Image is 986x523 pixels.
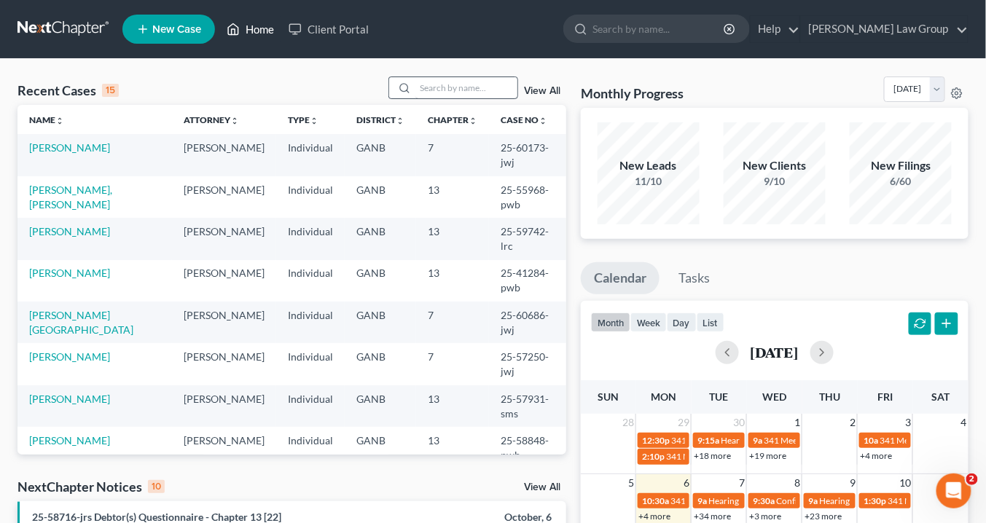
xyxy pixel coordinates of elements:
i: unfold_more [469,117,477,125]
span: Sat [931,390,950,403]
a: Chapterunfold_more [428,114,477,125]
span: 12:30p [642,435,670,446]
span: 9a [753,435,762,446]
td: 13 [416,385,489,427]
td: [PERSON_NAME] [172,176,276,218]
td: Individual [276,343,345,385]
div: New Clients [724,157,826,174]
a: Districtunfold_more [356,114,404,125]
button: day [667,312,697,332]
td: Individual [276,427,345,468]
span: 341 Meeting for [PERSON_NAME][US_STATE] [671,435,847,446]
div: 11/10 [598,174,700,189]
a: +4 more [638,511,670,522]
span: 2 [848,414,857,431]
td: 25-60686-jwj [489,302,566,343]
td: GANB [345,302,416,343]
td: 13 [416,176,489,218]
a: +3 more [749,511,781,522]
span: 9a [808,495,818,506]
i: unfold_more [539,117,547,125]
span: Mon [651,390,676,403]
span: 9:30a [753,495,775,506]
a: Tasks [666,262,724,294]
div: 10 [148,480,165,493]
td: 25-60173-jwj [489,134,566,176]
a: [PERSON_NAME], [PERSON_NAME] [29,184,112,211]
h2: [DATE] [751,345,799,360]
a: Home [219,16,281,42]
span: Hearing for [PERSON_NAME] [708,495,822,506]
td: GANB [345,260,416,302]
span: 2:10p [642,451,665,462]
div: New Leads [598,157,700,174]
div: 9/10 [724,174,826,189]
span: 10:30a [642,495,669,506]
span: Hearing for [PERSON_NAME] [721,435,834,446]
a: 25-58716-jrs Debtor(s) Questionnaire - Chapter 13 [22] [32,511,281,523]
i: unfold_more [55,117,64,125]
td: GANB [345,343,416,385]
td: 25-57931-sms [489,385,566,427]
span: 6 [682,474,691,492]
span: 30 [732,414,746,431]
div: NextChapter Notices [17,478,165,495]
td: GANB [345,427,416,468]
input: Search by name... [592,15,726,42]
span: 9:15a [697,435,719,446]
span: Tue [710,390,729,403]
td: GANB [345,385,416,427]
span: 1 [793,414,802,431]
span: New Case [152,24,201,35]
span: 341 Meeting for [PERSON_NAME] [764,435,895,446]
span: 2 [966,473,978,485]
td: 25-59742-lrc [489,218,566,259]
td: Individual [276,218,345,259]
td: 13 [416,427,489,468]
td: 25-58848-pwb [489,427,566,468]
span: 1:30p [864,495,886,506]
button: list [697,312,724,332]
button: month [591,312,630,332]
a: [PERSON_NAME] [29,225,110,237]
td: 25-57250-jwj [489,343,566,385]
span: 8 [793,474,802,492]
iframe: Intercom live chat [936,473,971,508]
td: [PERSON_NAME] [172,260,276,302]
button: week [630,312,667,332]
a: Calendar [581,262,660,294]
td: [PERSON_NAME] [172,385,276,427]
a: Help [751,16,799,42]
td: 7 [416,343,489,385]
span: 3 [904,414,912,431]
td: [PERSON_NAME] [172,302,276,343]
a: [PERSON_NAME] [29,350,110,363]
td: 7 [416,134,489,176]
td: GANB [345,134,416,176]
a: Typeunfold_more [288,114,318,125]
td: Individual [276,176,345,218]
span: 341 Meeting for [PERSON_NAME] [670,495,802,506]
td: Individual [276,134,345,176]
span: Thu [819,390,840,403]
td: Individual [276,260,345,302]
span: 29 [676,414,691,431]
div: 15 [102,84,119,97]
a: View All [524,86,560,96]
a: [PERSON_NAME] [29,141,110,154]
i: unfold_more [310,117,318,125]
a: View All [524,482,560,492]
a: [PERSON_NAME] [29,393,110,405]
td: 25-41284-pwb [489,260,566,302]
td: 13 [416,260,489,302]
i: unfold_more [396,117,404,125]
span: 7 [737,474,746,492]
a: +34 more [694,511,731,522]
div: New Filings [850,157,952,174]
div: Recent Cases [17,82,119,99]
span: 5 [627,474,635,492]
div: 6/60 [850,174,952,189]
td: 13 [416,218,489,259]
td: Individual [276,385,345,427]
span: 10a [864,435,878,446]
